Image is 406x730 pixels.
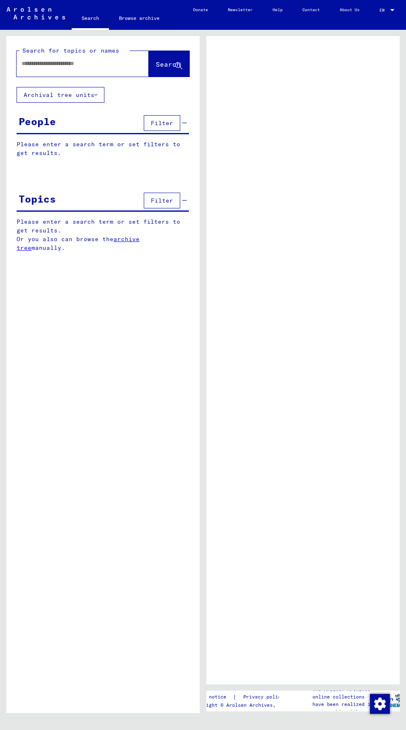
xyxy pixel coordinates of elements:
[17,235,140,251] a: archive tree
[156,60,181,68] span: Search
[17,87,104,103] button: Archival tree units
[22,47,119,54] mat-label: Search for topics or names
[19,191,56,206] div: Topics
[191,693,294,701] div: |
[237,693,294,701] a: Privacy policy
[151,197,173,204] span: Filter
[72,8,109,30] a: Search
[312,686,376,701] p: The Arolsen Archives online collections
[109,8,169,28] a: Browse archive
[379,8,389,12] span: EN
[19,114,56,129] div: People
[312,701,376,715] p: have been realized in partnership with
[149,51,189,77] button: Search
[144,115,180,131] button: Filter
[191,701,294,709] p: Copyright © Arolsen Archives, 2021
[151,119,173,127] span: Filter
[17,218,189,252] p: Please enter a search term or set filters to get results. Or you also can browse the manually.
[17,140,189,157] p: Please enter a search term or set filters to get results.
[7,7,65,19] img: Arolsen_neg.svg
[191,693,233,701] a: Legal notice
[370,694,390,714] img: Change consent
[144,193,180,208] button: Filter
